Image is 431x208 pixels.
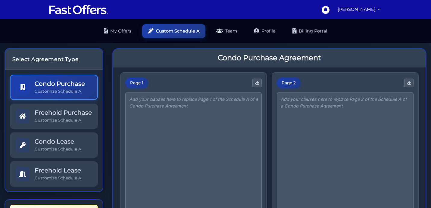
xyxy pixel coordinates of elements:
h5: Freehold Lease [35,167,81,174]
p: Customize Schedule A [35,175,81,181]
a: Team [210,24,243,38]
h4: Select Agreement Type [12,56,95,62]
h5: Condo Lease [35,138,81,145]
a: Condo Lease Customize Schedule A [10,132,98,158]
h5: Freehold Purchase [35,109,92,116]
h5: Condo Purchase [35,80,85,87]
a: Freehold Lease Customize Schedule A [10,161,98,187]
a: My Offers [98,24,137,38]
h3: Condo Purchase Agreement [218,54,321,62]
div: Page 1 [125,77,148,89]
a: Profile [248,24,282,38]
p: Customize Schedule A [35,146,81,152]
a: Condo Purchase Customize Schedule A [10,75,98,100]
div: Page 2 [277,77,301,89]
a: Freehold Purchase Customize Schedule A [10,104,98,129]
a: Billing Portal [286,24,333,38]
a: Custom Schedule A [142,24,205,38]
a: [PERSON_NAME] [335,4,383,15]
p: Customize Schedule A [35,88,85,94]
p: Customize Schedule A [35,117,92,123]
